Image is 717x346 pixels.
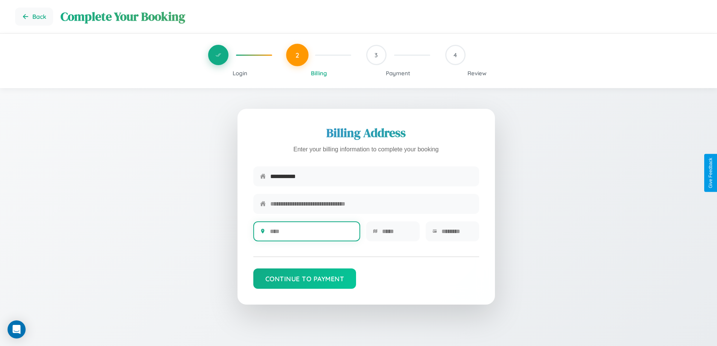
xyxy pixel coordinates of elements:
p: Enter your billing information to complete your booking [253,144,479,155]
h1: Complete Your Booking [61,8,702,25]
span: Review [467,70,487,77]
button: Continue to Payment [253,268,356,289]
span: 2 [295,51,299,59]
button: Go back [15,8,53,26]
span: Payment [386,70,410,77]
span: Login [233,70,247,77]
span: 4 [454,51,457,59]
div: Open Intercom Messenger [8,320,26,338]
span: Billing [311,70,327,77]
h2: Billing Address [253,125,479,141]
div: Give Feedback [708,158,713,188]
span: 3 [374,51,378,59]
